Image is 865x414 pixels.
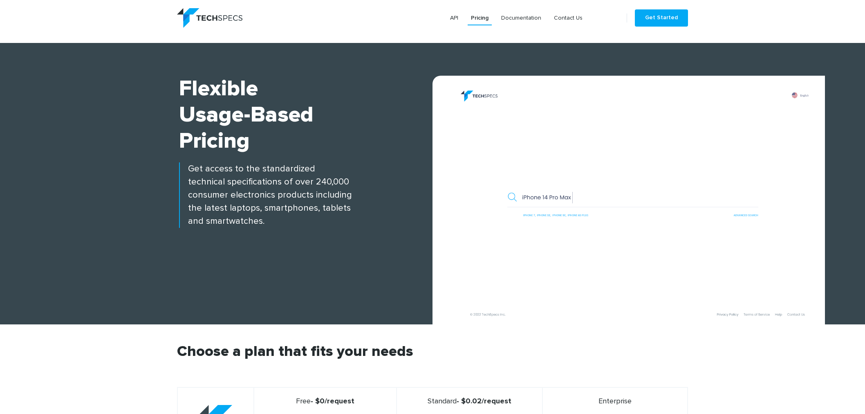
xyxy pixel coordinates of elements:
span: Free [296,398,311,405]
img: banner.png [441,84,825,324]
strong: - $0.02/request [400,397,539,406]
h2: Choose a plan that fits your needs [177,344,688,387]
a: Documentation [498,11,545,25]
a: Pricing [468,11,492,25]
a: API [447,11,462,25]
span: Standard [428,398,457,405]
h1: Flexible Usage-based Pricing [179,76,432,154]
strong: - $0/request [258,397,392,406]
p: Get access to the standardized technical specifications of over 240,000 consumer electronics prod... [179,162,432,228]
img: logo [177,8,242,28]
span: Enterprise [598,398,632,405]
a: Contact Us [551,11,586,25]
a: Get Started [635,9,688,27]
